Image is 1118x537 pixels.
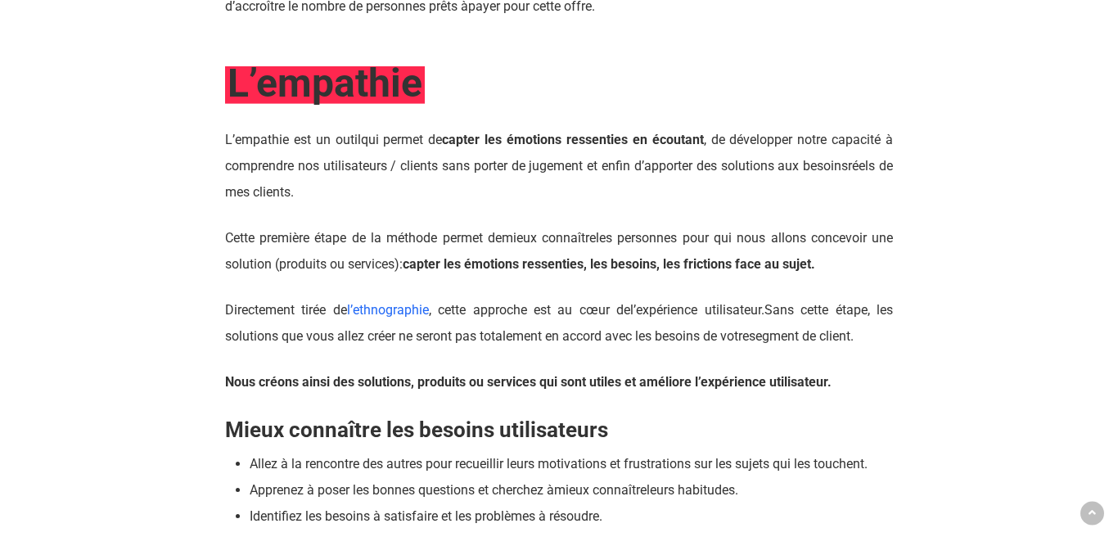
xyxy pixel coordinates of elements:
strong: Nous créons ainsi des solutions, produits ou services qui sont utiles et améliore l’expérience ut... [225,374,832,390]
a: l’ethnographie [347,302,429,318]
span: L’ [225,132,235,147]
span: segment de client [749,328,850,344]
span: empathie est un outil [235,132,361,147]
span: leurs habitudes. [647,482,738,498]
em: L’empathie [225,60,425,106]
span: qui permet de , de développer notre capacité à comprendre nos utilisateurs / clients sans porter ... [225,132,893,174]
span: Apprenez à poser les bonnes questions et cherchez à [250,482,554,498]
strong: capter les émotions ressenties en écoutant [442,132,703,147]
span: Identifiez les besoins à satisfaire et les problèmes à résoudre. [250,508,602,524]
span: produits ou services) [279,256,399,272]
span: Allez à la rencontre des autres pour recueillir leurs motivations et frustrations sur les sujets ... [250,456,868,472]
span: Directement tirée de , cette approche est au cœur de [225,302,631,318]
span: : [399,256,815,272]
span: . [850,328,854,344]
strong: Mieux connaître les besoins utilisateurs [225,417,608,442]
span: Cette première étape de la méthode permet de [225,230,502,246]
span: mieux connaître [554,482,647,498]
span: . [291,184,294,200]
span: mieux connaître [502,230,596,246]
strong: capter les émotions ressenties, les besoins, les frictions face au sujet. [403,256,815,272]
span: l’expérience utilisateur. [630,302,764,318]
